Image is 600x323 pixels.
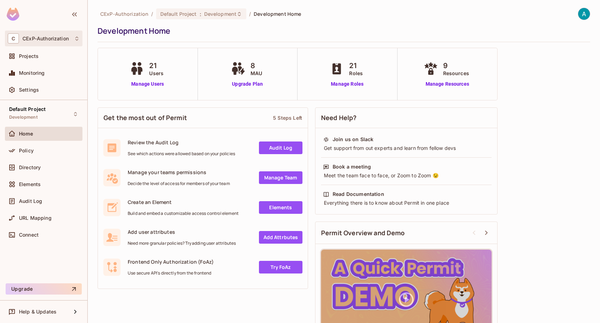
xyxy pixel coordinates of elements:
span: Manage your teams permissions [128,169,230,176]
a: Manage Roles [328,80,366,88]
span: Policy [19,148,34,153]
span: Settings [19,87,39,93]
span: 21 [349,60,363,71]
span: Get the most out of Permit [104,113,187,122]
span: Resources [443,70,469,77]
span: Permit Overview and Demo [321,229,405,237]
div: Join us on Slack [333,136,373,143]
span: See which actions were allowed based on your policies [128,151,235,157]
span: Help & Updates [19,309,56,315]
span: Roles [349,70,363,77]
a: Manage Team [259,171,302,184]
span: Monitoring [19,70,45,76]
a: Add Attrbutes [259,231,302,244]
img: Authorization CExP [578,8,590,20]
span: Elements [19,182,41,187]
span: Users [149,70,164,77]
span: MAU [251,70,262,77]
img: SReyMgAAAABJRU5ErkJggg== [7,8,19,21]
span: 21 [149,60,164,71]
span: URL Mapping [19,215,52,221]
span: 8 [251,60,262,71]
a: Elements [259,201,302,214]
span: Development [9,114,38,120]
span: C [8,33,19,44]
span: Decide the level of access for members of your team [128,181,230,186]
a: Upgrade Plan [229,80,266,88]
div: Read Documentation [333,191,384,198]
span: Development Home [254,11,301,17]
span: Projects [19,53,39,59]
li: / [249,11,251,17]
span: Add user attributes [128,229,236,235]
li: / [151,11,153,17]
span: Use secure API's directly from the frontend [128,270,214,276]
span: Connect [19,232,39,238]
span: Home [19,131,33,137]
span: Directory [19,165,41,170]
div: Meet the team face to face, or Zoom to Zoom 😉 [323,172,489,179]
span: Build and embed a customizable access control element [128,211,239,216]
a: Manage Resources [422,80,473,88]
span: Workspace: CExP-Authorization [22,36,69,41]
div: Book a meeting [333,163,371,170]
div: Get support from out experts and learn from fellow devs [323,145,489,152]
span: 9 [443,60,469,71]
div: 5 Steps Left [273,114,302,121]
span: Need Help? [321,113,357,122]
span: Development [204,11,236,17]
span: Need more granular policies? Try adding user attributes [128,240,236,246]
span: Review the Audit Log [128,139,235,146]
a: Try FoAz [259,261,302,273]
a: Manage Users [128,80,167,88]
a: Audit Log [259,141,302,154]
div: Development Home [98,26,587,36]
span: Create an Element [128,199,239,205]
span: the active workspace [100,11,148,17]
span: : [199,11,202,17]
div: Everything there is to know about Permit in one place [323,199,489,206]
button: Upgrade [6,283,82,295]
span: Default Project [160,11,197,17]
span: Default Project [9,106,46,112]
span: Audit Log [19,198,42,204]
span: Frontend Only Authorization (FoAz) [128,258,214,265]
